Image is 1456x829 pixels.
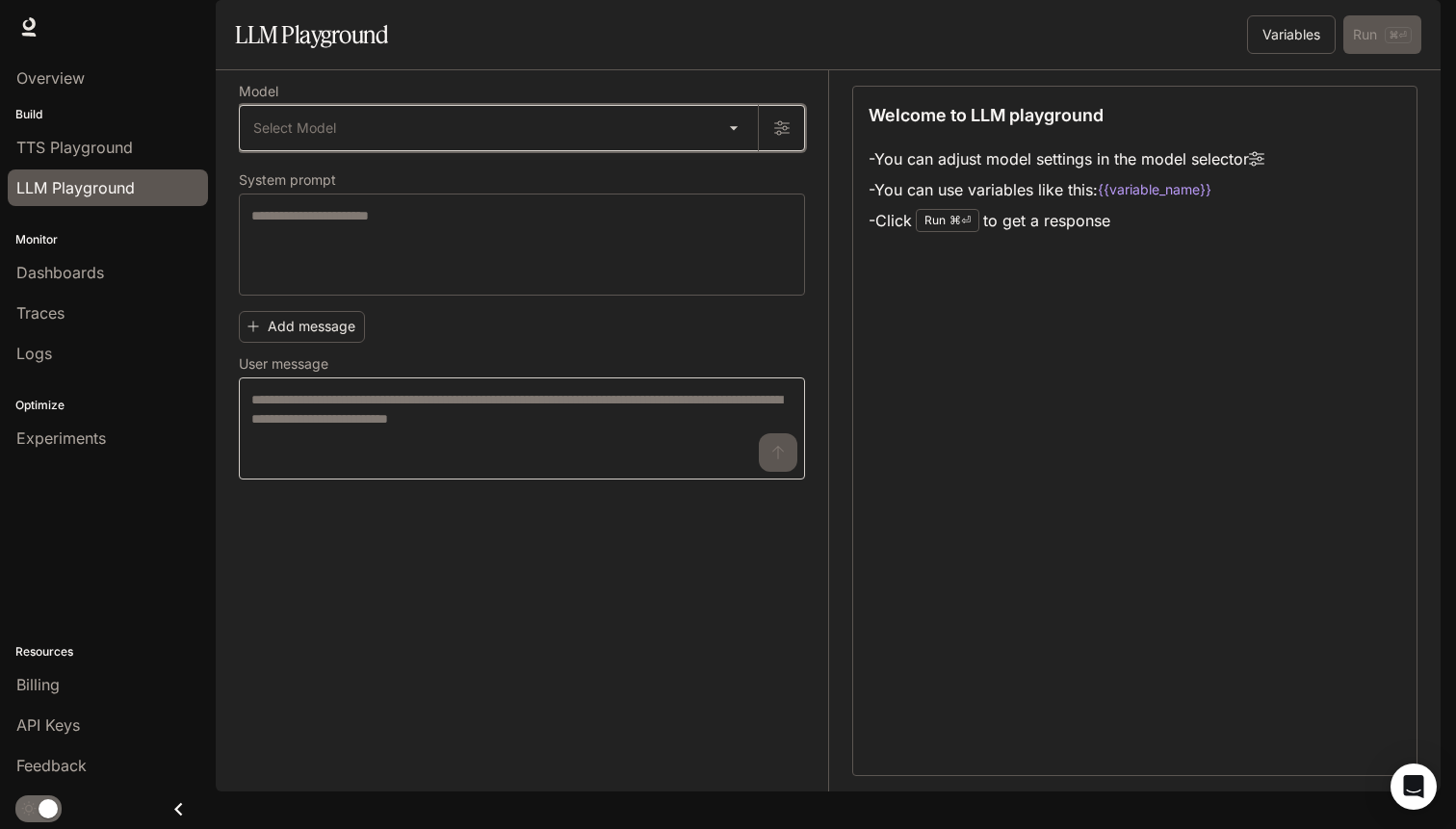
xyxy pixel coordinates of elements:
[949,215,971,226] p: ⌘⏎
[1098,180,1211,199] code: {{variable_name}}
[239,311,365,343] button: Add message
[239,357,328,371] p: User message
[1247,15,1336,54] button: Variables
[916,209,979,232] div: Run
[869,205,1264,236] li: - Click to get a response
[869,174,1264,205] li: - You can use variables like this:
[869,143,1264,174] li: - You can adjust model settings in the model selector
[239,173,336,187] p: System prompt
[253,118,336,138] span: Select Model
[240,106,758,150] div: Select Model
[235,15,388,54] h1: LLM Playground
[239,85,278,98] p: Model
[1391,764,1437,810] div: Open Intercom Messenger
[869,102,1104,128] p: Welcome to LLM playground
